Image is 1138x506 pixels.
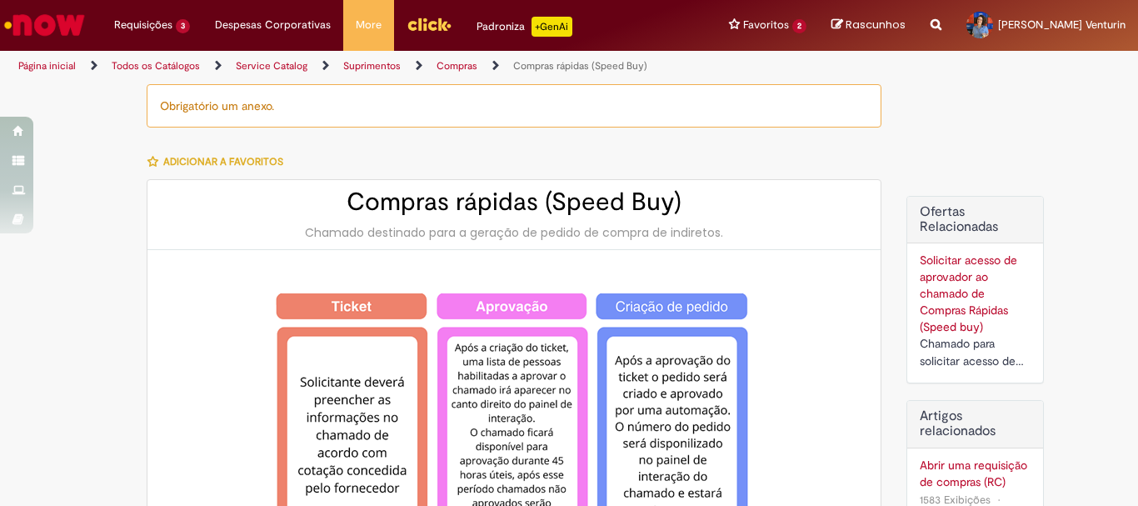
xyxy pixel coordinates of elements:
h3: Artigos relacionados [920,409,1031,438]
a: Página inicial [18,59,76,73]
span: [PERSON_NAME] Venturin [998,18,1126,32]
a: Rascunhos [831,18,906,33]
a: Suprimentos [343,59,401,73]
div: Chamado destinado para a geração de pedido de compra de indiretos. [164,224,864,241]
div: Ofertas Relacionadas [906,196,1044,383]
span: Rascunhos [846,17,906,33]
span: Favoritos [743,17,789,33]
a: Solicitar acesso de aprovador ao chamado de Compras Rápidas (Speed buy) [920,253,1017,334]
h2: Ofertas Relacionadas [920,205,1031,234]
a: Abrir uma requisição de compras (RC) [920,457,1031,490]
span: 2 [792,19,806,33]
a: Compras rápidas (Speed Buy) [513,59,647,73]
span: More [356,17,382,33]
a: Compras [437,59,477,73]
ul: Trilhas de página [12,51,746,82]
a: Todos os Catálogos [112,59,200,73]
span: Despesas Corporativas [215,17,331,33]
div: Obrigatório um anexo. [147,84,881,128]
p: +GenAi [532,17,572,37]
div: Padroniza [477,17,572,37]
img: ServiceNow [2,8,87,42]
h2: Compras rápidas (Speed Buy) [164,188,864,216]
button: Adicionar a Favoritos [147,144,292,179]
a: Service Catalog [236,59,307,73]
span: Adicionar a Favoritos [163,155,283,168]
div: Chamado para solicitar acesso de aprovador ao ticket de Speed buy [920,335,1031,370]
img: click_logo_yellow_360x200.png [407,12,452,37]
span: Requisições [114,17,172,33]
span: 3 [176,19,190,33]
